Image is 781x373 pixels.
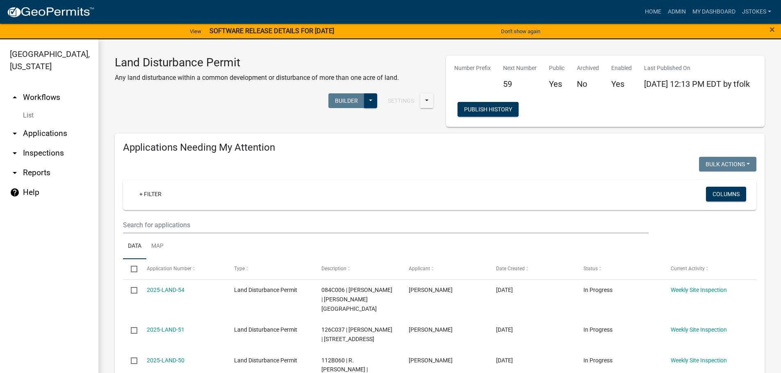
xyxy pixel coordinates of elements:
[10,148,20,158] i: arrow_drop_down
[115,73,399,83] p: Any land disturbance within a common development or disturbance of more than one acre of land.
[321,266,346,271] span: Description
[665,4,689,20] a: Admin
[10,188,20,197] i: help
[381,93,421,108] button: Settings
[576,259,663,279] datatable-header-cell: Status
[234,287,297,293] span: Land Disturbance Permit
[549,79,565,89] h5: Yes
[699,157,756,172] button: Bulk Actions
[577,79,599,89] h5: No
[611,79,632,89] h5: Yes
[611,64,632,72] p: Enabled
[496,287,513,293] span: 09/09/2025
[496,326,513,333] span: 08/12/2025
[739,4,774,20] a: jstokes
[409,357,453,364] span: Robert G. Waddell
[401,259,488,279] datatable-header-cell: Applicant
[488,259,576,279] datatable-header-cell: Date Created
[644,64,750,72] p: Last Published On
[689,4,739,20] a: My Dashboard
[503,79,537,89] h5: 59
[454,64,491,72] p: Number Prefix
[234,266,245,271] span: Type
[671,326,727,333] a: Weekly Site Inspection
[583,287,613,293] span: In Progress
[187,25,205,38] a: View
[706,187,746,201] button: Columns
[583,326,613,333] span: In Progress
[671,357,727,364] a: Weekly Site Inspection
[226,259,313,279] datatable-header-cell: Type
[234,357,297,364] span: Land Disturbance Permit
[10,129,20,138] i: arrow_drop_down
[409,287,453,293] span: Marvin Roberts
[663,259,750,279] datatable-header-cell: Current Activity
[671,266,705,271] span: Current Activity
[234,326,297,333] span: Land Disturbance Permit
[770,25,775,34] button: Close
[321,287,392,312] span: 084C006 | Marvin Roberts | DENNIS STATION RD
[10,168,20,178] i: arrow_drop_down
[147,357,184,364] a: 2025-LAND-50
[146,233,168,260] a: Map
[209,27,334,35] strong: SOFTWARE RELEASE DETAILS FOR [DATE]
[123,233,146,260] a: Data
[147,266,191,271] span: Application Number
[458,102,519,117] button: Publish History
[139,259,226,279] datatable-header-cell: Application Number
[577,64,599,72] p: Archived
[321,326,392,342] span: 126C037 | Marvin Roberts | 108 ROCKVILLE SPRINGS CT
[133,187,168,201] a: + Filter
[503,64,537,72] p: Next Number
[147,326,184,333] a: 2025-LAND-51
[123,259,139,279] datatable-header-cell: Select
[409,326,453,333] span: Marvin Roberts
[496,357,513,364] span: 07/28/2025
[10,93,20,102] i: arrow_drop_up
[549,64,565,72] p: Public
[409,266,430,271] span: Applicant
[123,217,649,233] input: Search for applications
[314,259,401,279] datatable-header-cell: Description
[123,142,756,154] h4: Applications Needing My Attention
[458,106,519,113] wm-modal-confirm: Workflow Publish History
[671,287,727,293] a: Weekly Site Inspection
[115,56,399,70] h3: Land Disturbance Permit
[770,24,775,35] span: ×
[147,287,184,293] a: 2025-LAND-54
[328,93,364,108] button: Builder
[642,4,665,20] a: Home
[583,266,598,271] span: Status
[644,79,750,89] span: [DATE] 12:13 PM EDT by tfolk
[583,357,613,364] span: In Progress
[496,266,525,271] span: Date Created
[498,25,544,38] button: Don't show again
